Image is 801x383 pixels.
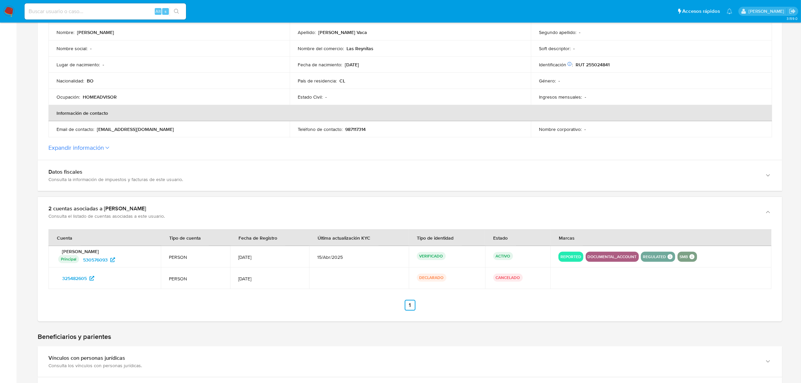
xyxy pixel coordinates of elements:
[787,16,798,21] span: 3.159.0
[170,7,183,16] button: search-icon
[165,8,167,14] span: s
[789,8,796,15] a: Salir
[727,8,732,14] a: Notificaciones
[749,8,787,14] p: camilafernanda.paredessaldano@mercadolibre.cl
[25,7,186,16] input: Buscar usuario o caso...
[155,8,161,14] span: Alt
[682,8,720,15] span: Accesos rápidos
